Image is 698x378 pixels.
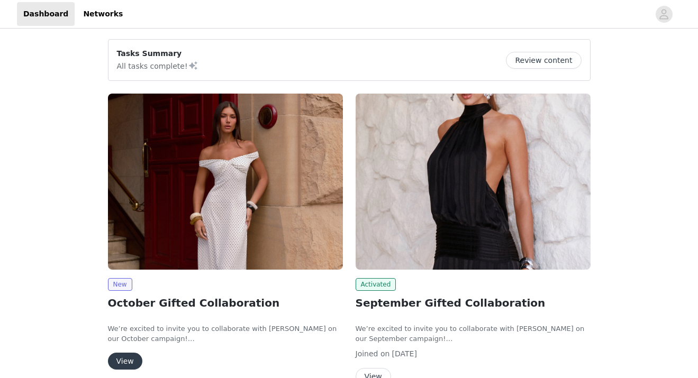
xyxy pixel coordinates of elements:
p: We’re excited to invite you to collaborate with [PERSON_NAME] on our September campaign! [356,324,591,344]
a: Networks [77,2,129,26]
p: We’re excited to invite you to collaborate with [PERSON_NAME] on our October campaign! [108,324,343,344]
span: Activated [356,278,396,291]
a: Dashboard [17,2,75,26]
h2: October Gifted Collaboration [108,295,343,311]
span: [DATE] [392,349,417,358]
img: Peppermayo AUS [108,94,343,270]
p: Tasks Summary [117,48,198,59]
div: avatar [659,6,669,23]
p: All tasks complete! [117,59,198,72]
span: Joined on [356,349,390,358]
span: New [108,278,132,291]
button: View [108,353,142,370]
img: Peppermayo AUS [356,94,591,270]
button: Review content [506,52,581,69]
h2: September Gifted Collaboration [356,295,591,311]
a: View [108,357,142,365]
